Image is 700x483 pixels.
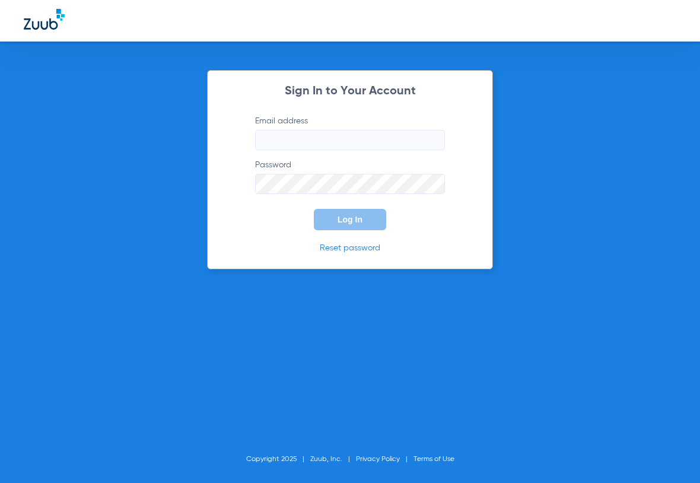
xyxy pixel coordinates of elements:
input: Password [255,174,445,194]
li: Copyright 2025 [246,453,310,465]
button: Log In [314,209,386,230]
li: Zuub, Inc. [310,453,356,465]
input: Email address [255,130,445,150]
label: Password [255,159,445,194]
span: Log In [338,215,362,224]
label: Email address [255,115,445,150]
img: Zuub Logo [24,9,65,30]
h2: Sign In to Your Account [237,85,463,97]
a: Privacy Policy [356,456,400,463]
a: Reset password [320,244,380,252]
a: Terms of Use [413,456,454,463]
